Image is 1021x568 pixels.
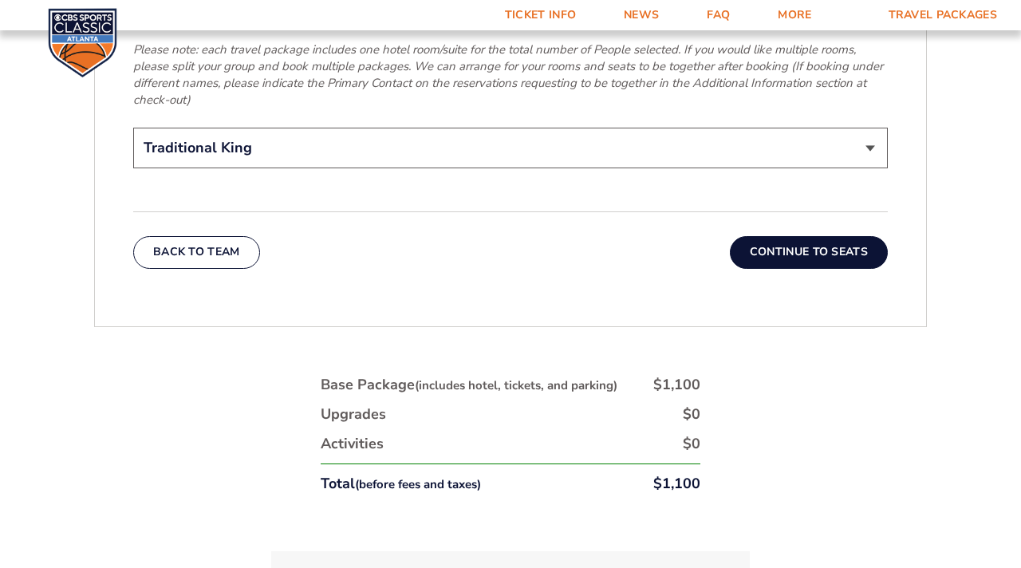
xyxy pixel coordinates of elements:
[683,434,700,454] div: $0
[133,236,260,268] button: Back To Team
[730,236,888,268] button: Continue To Seats
[133,41,883,108] em: Please note: each travel package includes one hotel room/suite for the total number of People sel...
[415,377,617,393] small: (includes hotel, tickets, and parking)
[321,404,386,424] div: Upgrades
[321,375,617,395] div: Base Package
[321,474,481,494] div: Total
[355,476,481,492] small: (before fees and taxes)
[683,404,700,424] div: $0
[321,434,384,454] div: Activities
[48,8,117,77] img: CBS Sports Classic
[653,474,700,494] div: $1,100
[653,375,700,395] div: $1,100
